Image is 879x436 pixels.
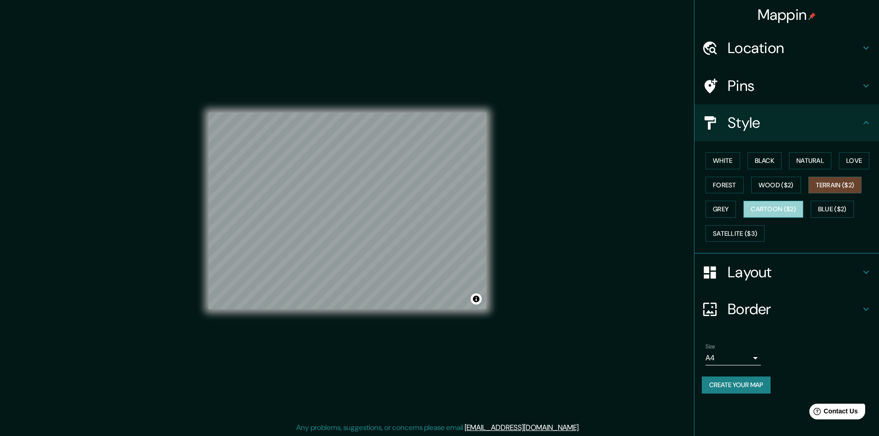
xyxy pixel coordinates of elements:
[209,113,486,309] canvas: Map
[706,152,740,169] button: White
[694,67,879,104] div: Pins
[296,422,580,433] p: Any problems, suggestions, or concerns please email .
[808,12,816,20] img: pin-icon.png
[728,113,861,132] h4: Style
[694,291,879,328] div: Border
[728,39,861,57] h4: Location
[728,300,861,318] h4: Border
[706,343,715,351] label: Size
[471,293,482,305] button: Toggle attribution
[728,263,861,281] h4: Layout
[694,254,879,291] div: Layout
[706,177,744,194] button: Forest
[581,422,583,433] div: .
[702,376,771,394] button: Create your map
[811,201,854,218] button: Blue ($2)
[465,423,579,432] a: [EMAIL_ADDRESS][DOMAIN_NAME]
[694,104,879,141] div: Style
[706,201,736,218] button: Grey
[758,6,816,24] h4: Mappin
[706,225,765,242] button: Satellite ($3)
[797,400,869,426] iframe: Help widget launcher
[706,351,761,365] div: A4
[808,177,862,194] button: Terrain ($2)
[747,152,782,169] button: Black
[839,152,869,169] button: Love
[694,30,879,66] div: Location
[728,77,861,95] h4: Pins
[743,201,803,218] button: Cartoon ($2)
[580,422,581,433] div: .
[751,177,801,194] button: Wood ($2)
[789,152,831,169] button: Natural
